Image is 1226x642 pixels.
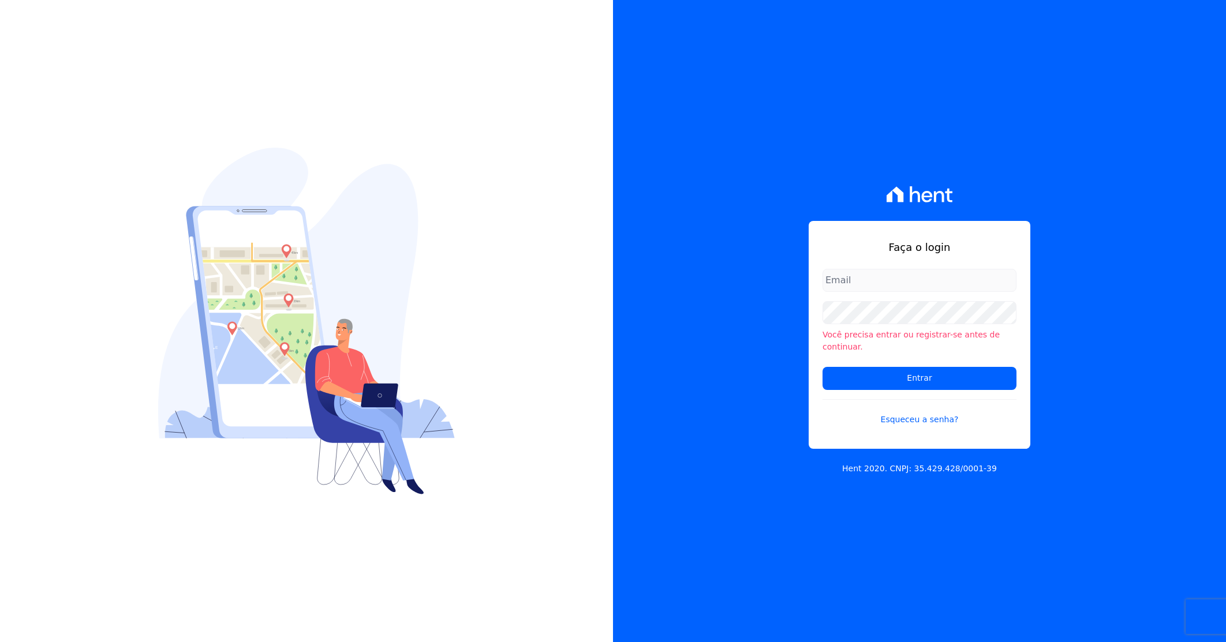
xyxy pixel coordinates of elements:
input: Entrar [823,367,1016,390]
li: Você precisa entrar ou registrar-se antes de continuar. [823,329,1016,353]
img: Login [158,148,455,494]
a: Esqueceu a senha? [823,399,1016,426]
h1: Faça o login [823,239,1016,255]
input: Email [823,269,1016,292]
p: Hent 2020. CNPJ: 35.429.428/0001-39 [842,463,997,475]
